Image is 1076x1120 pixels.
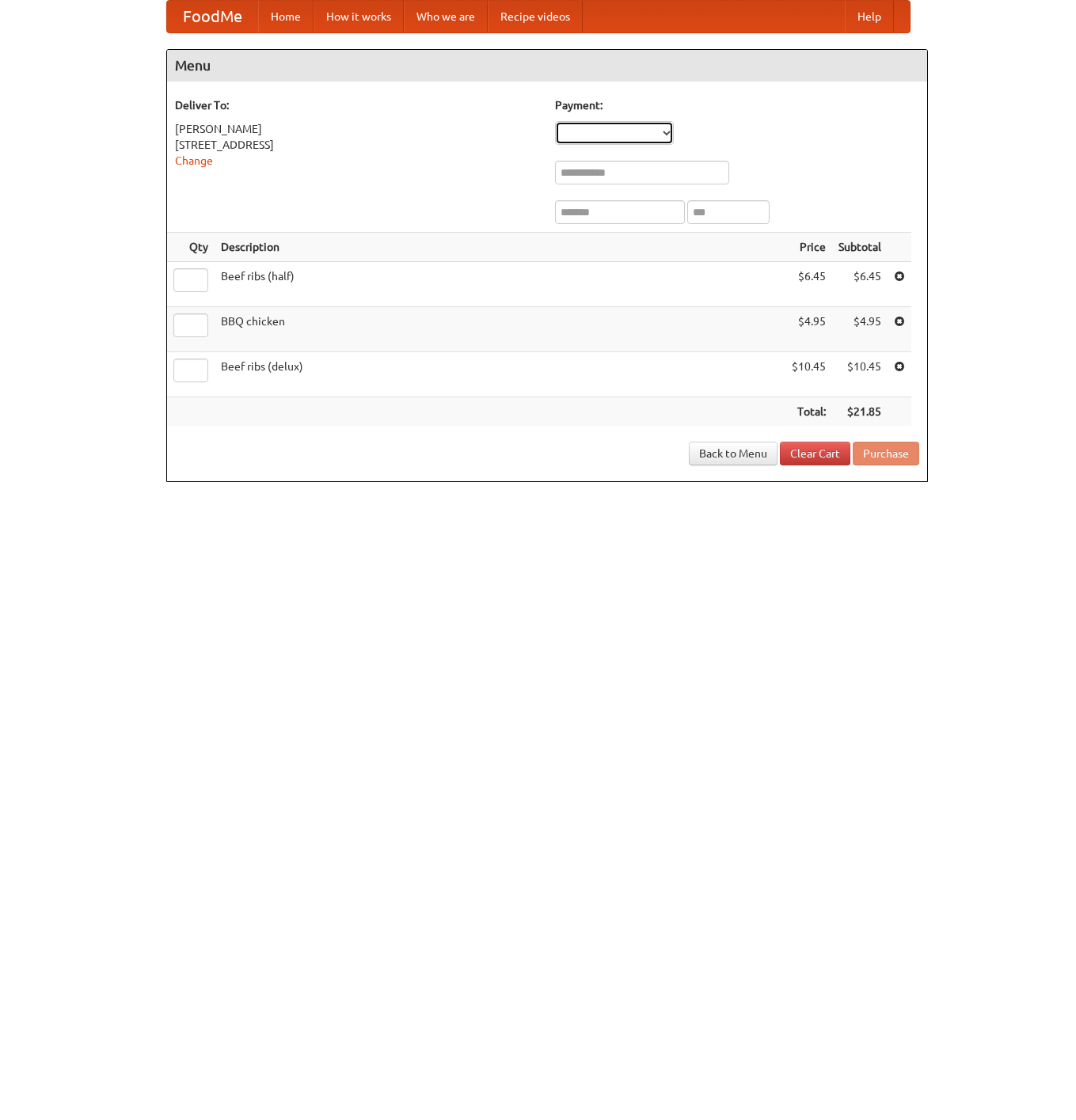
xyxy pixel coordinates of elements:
th: Total: [785,397,832,427]
td: $6.45 [785,262,832,307]
a: FoodMe [167,1,258,32]
div: [STREET_ADDRESS] [175,137,539,153]
a: Change [175,154,213,167]
div: [PERSON_NAME] [175,121,539,137]
td: $10.45 [785,352,832,397]
a: Recipe videos [488,1,583,32]
td: $6.45 [832,262,888,307]
th: Qty [167,233,215,262]
h5: Deliver To: [175,97,539,113]
a: Clear Cart [780,442,850,465]
a: Back to Menu [689,442,778,465]
td: Beef ribs (delux) [215,352,785,397]
td: $4.95 [832,307,888,352]
button: Purchase [853,442,919,465]
a: How it works [314,1,404,32]
a: Help [845,1,894,32]
th: Description [215,233,785,262]
th: Price [785,233,832,262]
a: Who we are [404,1,488,32]
th: Subtotal [832,233,888,262]
h5: Payment: [555,97,919,113]
td: $10.45 [832,352,888,397]
a: Home [258,1,314,32]
th: $21.85 [832,397,888,427]
td: $4.95 [785,307,832,352]
td: Beef ribs (half) [215,262,785,307]
td: BBQ chicken [215,307,785,352]
h4: Menu [167,50,927,82]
